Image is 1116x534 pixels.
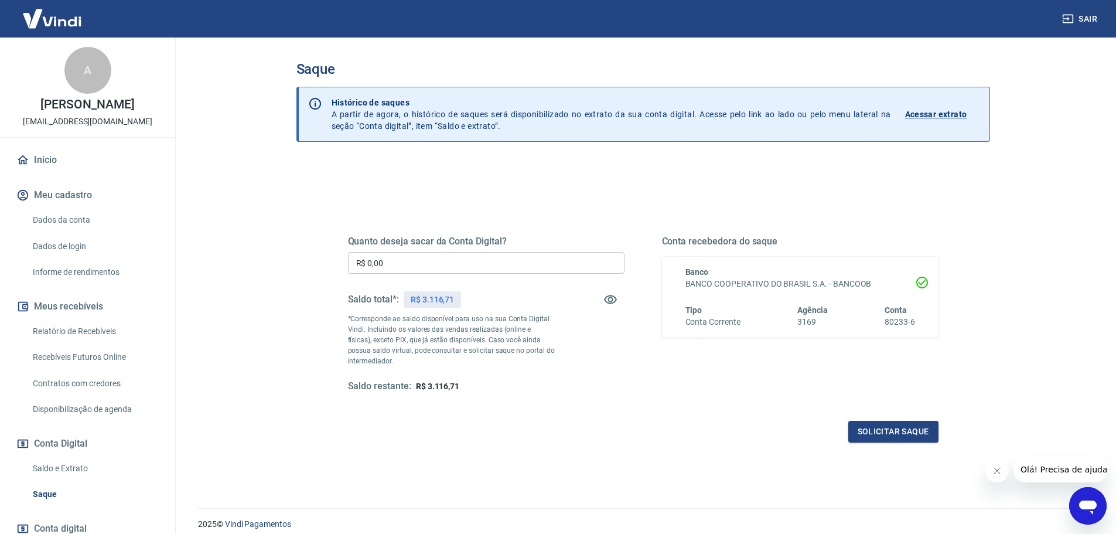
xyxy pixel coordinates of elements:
a: Acessar extrato [905,97,980,132]
h5: Saldo total*: [348,294,399,305]
button: Solicitar saque [848,421,938,443]
h3: Saque [296,61,990,77]
button: Sair [1060,8,1102,30]
a: Disponibilização de agenda [28,397,161,421]
button: Conta Digital [14,431,161,457]
h6: Conta Corrente [685,316,740,328]
button: Meu cadastro [14,182,161,208]
a: Contratos com credores [28,372,161,396]
span: Agência [797,305,828,315]
p: 2025 © [198,518,1088,530]
iframe: Mensagem da empresa [1013,457,1107,482]
span: Tipo [685,305,702,315]
h6: BANCO COOPERATIVO DO BRASIL S.A. - BANCOOB [685,278,915,290]
p: Acessar extrato [905,108,967,120]
h6: 80233-6 [885,316,915,328]
h5: Quanto deseja sacar da Conta Digital? [348,236,624,247]
iframe: Botão para abrir a janela de mensagens [1069,487,1107,525]
iframe: Fechar mensagem [985,459,1009,482]
a: Início [14,147,161,173]
a: Recebíveis Futuros Online [28,345,161,369]
h5: Conta recebedora do saque [662,236,938,247]
a: Dados de login [28,234,161,259]
h6: 3169 [797,316,828,328]
a: Dados da conta [28,208,161,232]
img: Vindi [14,1,90,36]
a: Vindi Pagamentos [225,519,291,529]
a: Relatório de Recebíveis [28,319,161,343]
a: Saldo e Extrato [28,457,161,481]
h5: Saldo restante: [348,380,411,393]
button: Meus recebíveis [14,294,161,319]
p: Histórico de saques [332,97,891,108]
p: A partir de agora, o histórico de saques será disponibilizado no extrato da sua conta digital. Ac... [332,97,891,132]
span: Conta [885,305,907,315]
a: Informe de rendimentos [28,260,161,284]
p: *Corresponde ao saldo disponível para uso na sua Conta Digital Vindi. Incluindo os valores das ve... [348,314,555,366]
span: R$ 3.116,71 [416,382,459,391]
span: Banco [685,267,709,277]
div: A [64,47,111,94]
p: [EMAIL_ADDRESS][DOMAIN_NAME] [23,115,152,128]
p: R$ 3.116,71 [411,294,454,306]
a: Saque [28,482,161,506]
p: [PERSON_NAME] [40,98,134,111]
span: Olá! Precisa de ajuda? [7,8,98,18]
